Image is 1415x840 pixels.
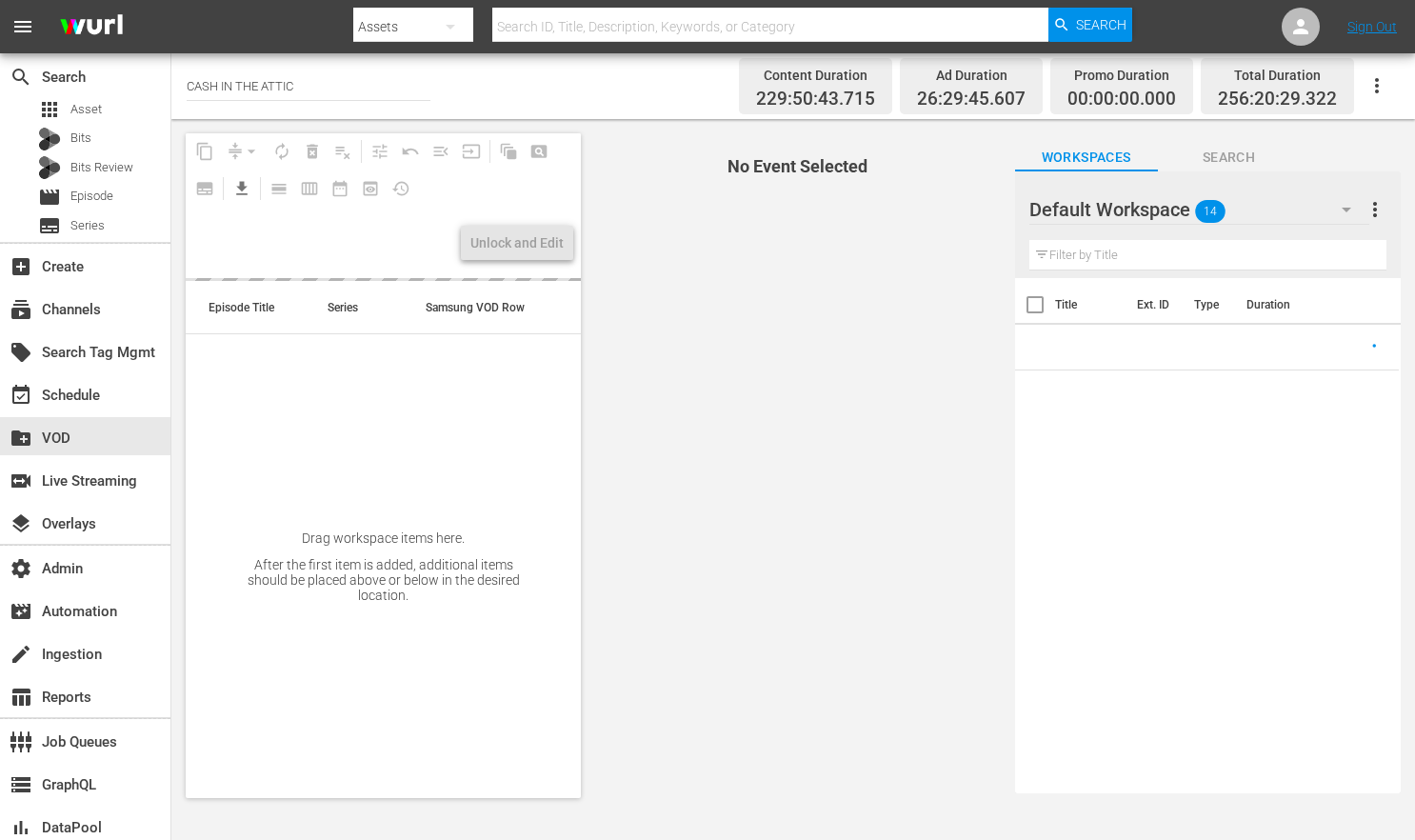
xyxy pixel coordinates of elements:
[297,136,328,167] span: Select an event to delete
[232,179,251,198] span: get_app
[1048,8,1132,42] button: Search
[1126,278,1182,331] th: Ext. ID
[461,226,573,260] button: Unlock and Edit
[243,557,524,603] div: After the first item is added, additional items should be placed above or below in the desired lo...
[10,427,32,450] span: VOD
[1364,187,1386,232] button: more_vert
[38,186,61,209] span: Episode
[10,470,32,492] span: Live Streaming
[186,281,305,334] th: Episode Title
[456,136,487,167] span: Update Metadata from Key Asset
[220,170,257,208] span: Download as CSV
[302,530,465,546] div: Drag workspace items here.
[10,643,32,666] span: Ingestion
[1055,278,1126,331] th: Title
[38,128,61,150] div: Bits
[1218,89,1337,110] span: 256:20:29.322
[358,133,395,170] span: Customize Events
[10,730,32,753] span: Job Queues
[11,15,34,38] span: menu
[355,173,386,204] span: View Backup
[1029,183,1369,236] div: Default Workspace
[524,136,554,167] span: Create Search Block
[470,226,564,260] div: Unlock and Edit
[328,136,358,167] span: Clear Lineup
[1235,278,1349,331] th: Duration
[487,133,524,170] span: Refresh All Search Blocks
[38,156,61,179] div: Bits Review
[325,173,355,204] span: Month Calendar View
[1015,146,1158,170] span: Workspaces
[46,5,137,50] img: ans4CAIJ8jUAAAAAAAAAAAAAAAAAAAAAAAAgQb4GAAAAAAAAAAAAAAAAAAAAAAAAJMjXAAAAAAAAAAAAAAAAAAAAAAAAgAT5G...
[403,281,502,334] th: Samsung VOD Row
[294,173,325,204] span: Week Calendar View
[70,129,91,148] span: Bits
[10,255,32,278] span: Create
[38,98,61,121] span: Asset
[1195,191,1226,231] span: 14
[10,341,32,364] span: Search Tag Mgmt
[38,214,61,237] span: Series
[257,170,294,208] span: Day Calendar View
[10,600,32,623] span: Automation
[426,136,456,167] span: Fill episodes with ad slates
[70,187,113,206] span: Episode
[1158,146,1301,170] span: Search
[917,89,1026,110] span: 26:29:45.607
[1067,89,1176,110] span: 00:00:00.000
[305,281,404,334] th: Series
[10,686,32,709] span: Reports
[756,62,875,89] div: Content Duration
[395,136,426,167] span: Revert to Primary Episode
[267,136,297,167] span: Loop Content
[1183,278,1235,331] th: Type
[1364,198,1386,221] span: more_vert
[10,384,32,407] span: Schedule
[1067,62,1176,89] div: Promo Duration
[70,216,105,235] span: Series
[1218,62,1337,89] div: Total Duration
[220,136,267,167] span: Remove Gaps & Overlaps
[10,512,32,535] span: Overlays
[1347,19,1397,34] a: Sign Out
[1076,8,1126,42] span: Search
[10,298,32,321] span: Channels
[10,66,32,89] span: Search
[70,100,102,119] span: Asset
[10,773,32,796] span: GraphQL
[756,89,875,110] span: 229:50:43.715
[189,136,220,167] span: Copy Lineup
[386,173,416,204] span: Select single day to View History
[917,62,1026,89] div: Ad Duration
[189,173,220,204] span: Create Series Block
[10,816,32,839] span: DataPool
[614,157,981,176] h4: No Event Selected
[10,557,32,580] span: Admin
[70,158,133,177] span: Bits Review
